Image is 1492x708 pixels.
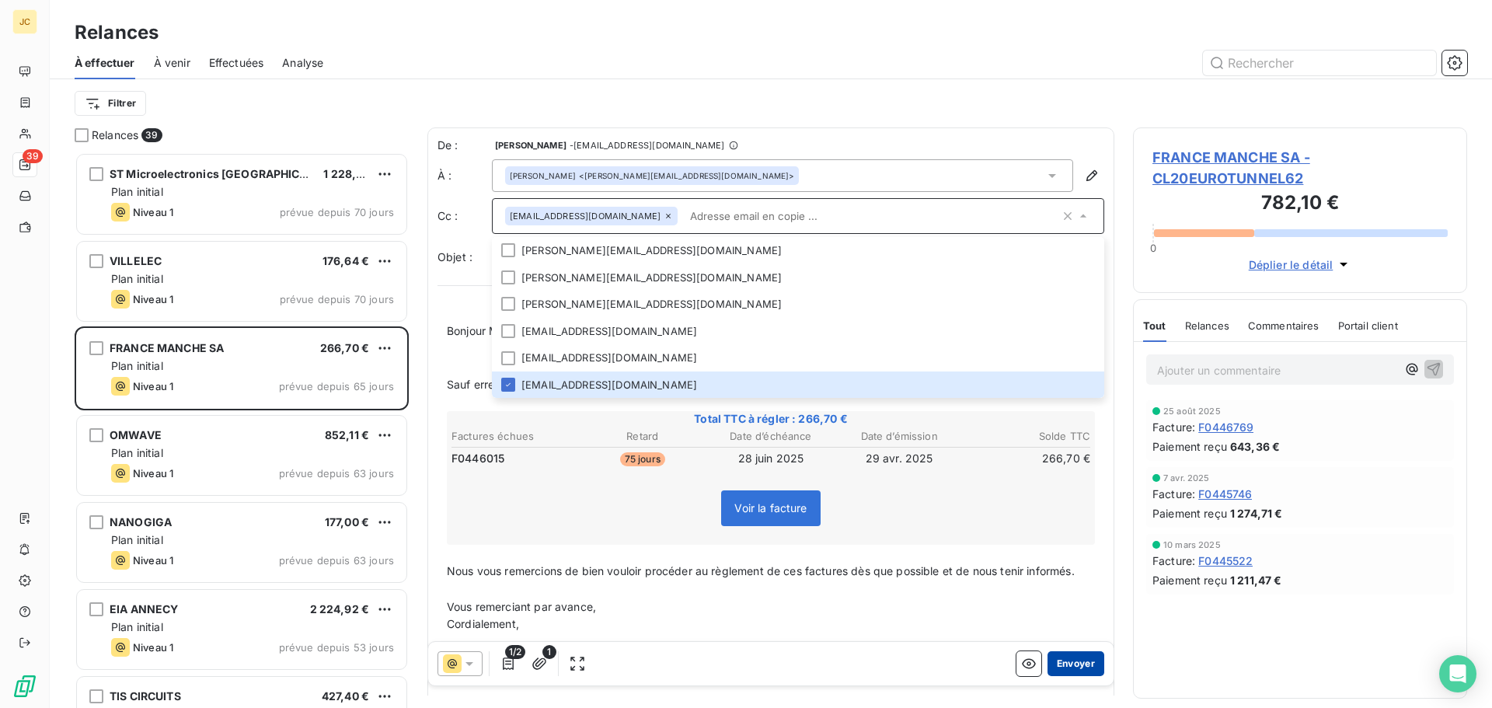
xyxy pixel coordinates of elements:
span: Relances [92,127,138,143]
li: [EMAIL_ADDRESS][DOMAIN_NAME] [492,318,1104,345]
img: Logo LeanPay [12,674,37,699]
span: 1/2 [505,645,525,659]
span: À venir [154,55,190,71]
th: Date d’émission [836,428,963,445]
span: Niveau 1 [133,467,173,480]
span: [EMAIL_ADDRESS][DOMAIN_NAME] [510,211,661,221]
span: Niveau 1 [133,206,173,218]
span: Plan initial [111,446,163,459]
span: 1 211,47 € [1230,572,1282,588]
span: 10 mars 2025 [1163,540,1221,549]
span: 266,70 € [320,341,369,354]
span: Relances [1185,319,1229,332]
span: 1 [542,645,556,659]
span: Tout [1143,319,1166,332]
span: Paiement reçu [1152,438,1227,455]
span: Portail client [1338,319,1398,332]
button: Envoyer [1048,651,1104,676]
span: - [EMAIL_ADDRESS][DOMAIN_NAME] [570,141,724,150]
div: Open Intercom Messenger [1439,655,1476,692]
span: Analyse [282,55,323,71]
label: Cc : [437,208,492,224]
span: Niveau 1 [133,554,173,567]
span: FRANCE MANCHE SA - CL20EUROTUNNEL62 [1152,147,1448,189]
span: 176,64 € [322,254,369,267]
span: [PERSON_NAME] [495,141,566,150]
td: 266,70 € [964,450,1091,467]
th: Date d’échéance [707,428,834,445]
span: 427,40 € [322,689,369,703]
span: À effectuer [75,55,135,71]
span: F0445522 [1198,553,1253,569]
input: Adresse email en copie ... [684,204,1060,228]
div: JC [12,9,37,34]
span: Plan initial [111,359,163,372]
li: [PERSON_NAME][EMAIL_ADDRESS][DOMAIN_NAME] [492,291,1104,318]
td: 28 juin 2025 [707,450,834,467]
li: [PERSON_NAME][EMAIL_ADDRESS][DOMAIN_NAME] [492,237,1104,264]
span: 643,36 € [1230,438,1280,455]
span: 177,00 € [325,515,369,528]
button: Déplier le détail [1244,256,1357,274]
span: Niveau 1 [133,293,173,305]
span: 39 [141,128,162,142]
span: OMWAVE [110,428,162,441]
span: De : [437,138,492,153]
span: TIS CIRCUITS [110,689,181,703]
th: Retard [579,428,706,445]
span: 1 274,71 € [1230,505,1283,521]
span: Objet : [437,250,472,263]
span: Facture : [1152,486,1195,502]
span: F0446015 [451,451,504,466]
label: À : [437,168,492,183]
span: 75 jours [620,452,665,466]
span: prévue depuis 53 jours [279,641,394,654]
span: Plan initial [111,185,163,198]
span: Vous remerciant par avance, [447,600,596,613]
li: [PERSON_NAME][EMAIL_ADDRESS][DOMAIN_NAME] [492,264,1104,291]
span: Effectuées [209,55,264,71]
span: Paiement reçu [1152,572,1227,588]
span: Commentaires [1248,319,1319,332]
span: Plan initial [111,533,163,546]
span: VILLELEC [110,254,162,267]
button: Filtrer [75,91,146,116]
span: 7 avr. 2025 [1163,473,1210,483]
span: 39 [23,149,43,163]
th: Factures échues [451,428,577,445]
span: Paiement reçu [1152,505,1227,521]
span: 1 228,50 € [323,167,381,180]
span: Voir la facture [734,501,807,514]
span: Facture : [1152,419,1195,435]
h3: 782,10 € [1152,189,1448,220]
span: Déplier le détail [1249,256,1333,273]
span: Niveau 1 [133,641,173,654]
span: 852,11 € [325,428,369,441]
span: 2 224,92 € [310,602,370,616]
span: ST Microelectronics [GEOGRAPHIC_DATA] SAS [110,167,361,180]
input: Rechercher [1203,51,1436,75]
li: [EMAIL_ADDRESS][DOMAIN_NAME] [492,371,1104,399]
h3: Relances [75,19,159,47]
span: prévue depuis 70 jours [280,206,394,218]
span: NANOGIGA [110,515,172,528]
span: Sauf erreur de notre part, il semble que nous n’avons pas encore reçu le paiement des factures su... [447,378,1000,391]
span: 25 août 2025 [1163,406,1221,416]
span: prévue depuis 63 jours [279,467,394,480]
th: Solde TTC [964,428,1091,445]
span: F0445746 [1198,486,1252,502]
div: grid [75,152,409,708]
span: [PERSON_NAME] [510,170,576,181]
span: Cordialement, [447,617,519,630]
span: Facture : [1152,553,1195,569]
span: Total TTC à régler : 266,70 € [449,411,1093,427]
span: F0446769 [1198,419,1253,435]
td: 29 avr. 2025 [836,450,963,467]
span: prévue depuis 65 jours [279,380,394,392]
span: Nous vous remercions de bien vouloir procéder au règlement de ces factures dès que possible et de... [447,564,1075,577]
li: [EMAIL_ADDRESS][DOMAIN_NAME] [492,344,1104,371]
span: prévue depuis 70 jours [280,293,394,305]
span: Niveau 1 [133,380,173,392]
span: prévue depuis 63 jours [279,554,394,567]
span: Bonjour Madame, [PERSON_NAME], [447,324,636,337]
